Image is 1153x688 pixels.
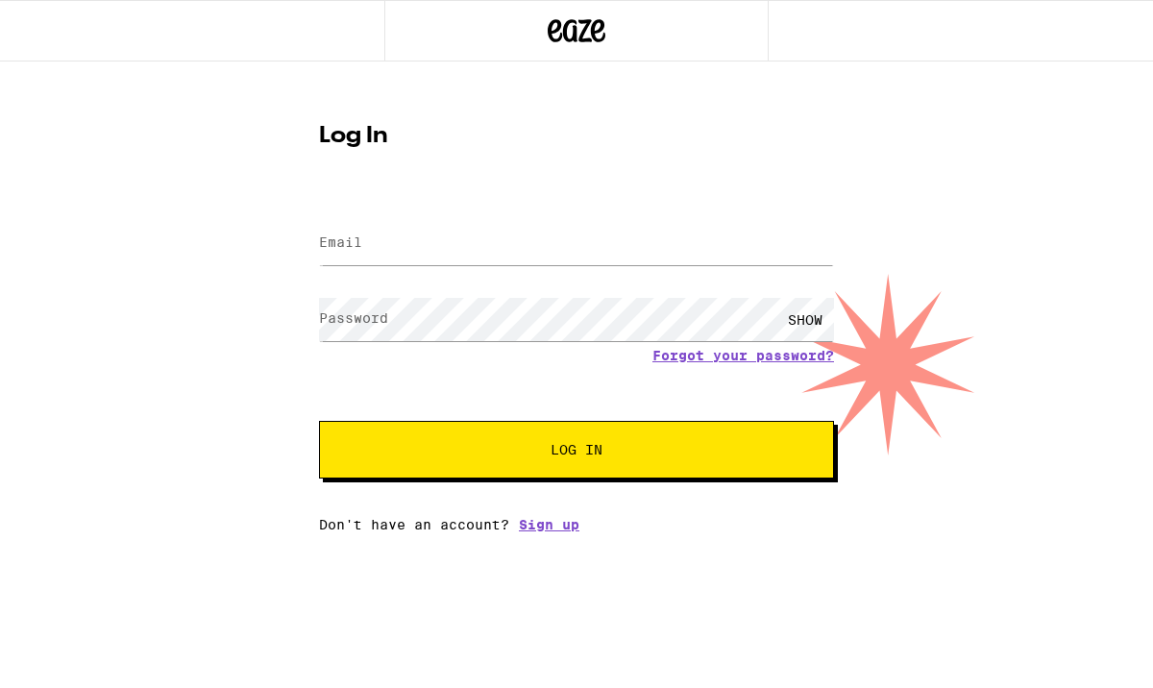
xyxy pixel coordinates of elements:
[319,421,834,479] button: Log In
[519,517,579,532] a: Sign up
[776,298,834,341] div: SHOW
[551,443,602,456] span: Log In
[652,348,834,363] a: Forgot your password?
[319,517,834,532] div: Don't have an account?
[319,234,362,250] label: Email
[319,125,834,148] h1: Log In
[319,310,388,326] label: Password
[319,222,834,265] input: Email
